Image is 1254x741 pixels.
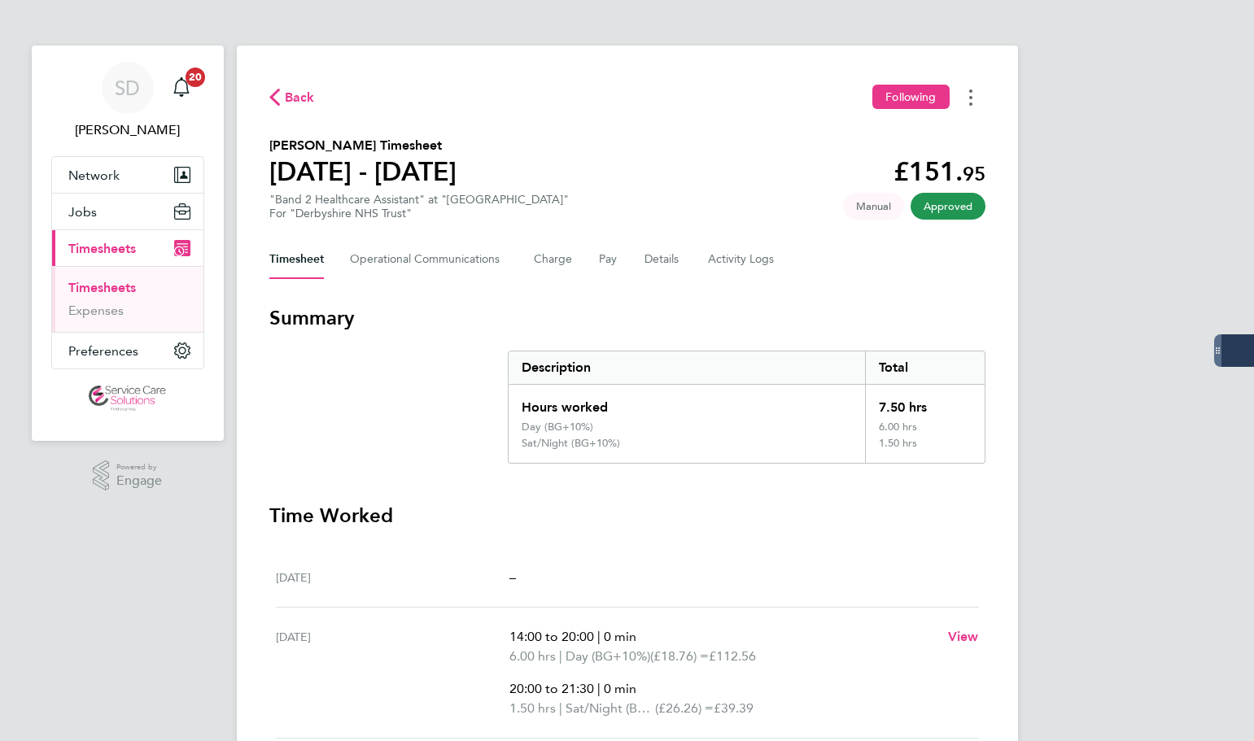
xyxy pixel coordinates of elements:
[865,385,984,421] div: 7.50 hrs
[68,303,124,318] a: Expenses
[559,648,562,664] span: |
[534,240,573,279] button: Charge
[865,351,984,384] div: Total
[509,385,866,421] div: Hours worked
[52,194,203,229] button: Jobs
[644,240,682,279] button: Details
[566,699,655,718] span: Sat/Night (BG+10%)
[186,68,205,87] span: 20
[52,266,203,332] div: Timesheets
[116,460,162,474] span: Powered by
[269,503,985,529] h3: Time Worked
[32,46,224,441] nav: Main navigation
[269,305,985,331] h3: Summary
[165,62,198,114] a: 20
[68,280,136,295] a: Timesheets
[865,421,984,437] div: 6.00 hrs
[948,627,979,647] a: View
[566,647,650,666] span: Day (BG+10%)
[604,681,636,696] span: 0 min
[604,629,636,644] span: 0 min
[350,240,508,279] button: Operational Communications
[843,193,904,220] span: This timesheet was manually created.
[51,62,204,140] a: SD[PERSON_NAME]
[51,386,204,412] a: Go to home page
[52,230,203,266] button: Timesheets
[509,569,516,585] span: –
[276,627,510,718] div: [DATE]
[269,155,457,188] h1: [DATE] - [DATE]
[115,77,140,98] span: SD
[68,168,120,183] span: Network
[911,193,985,220] span: This timesheet has been approved.
[963,162,985,185] span: 95
[269,193,569,220] div: "Band 2 Healthcare Assistant" at "[GEOGRAPHIC_DATA]"
[559,700,562,716] span: |
[509,648,556,664] span: 6.00 hrs
[597,629,601,644] span: |
[285,88,315,107] span: Back
[89,386,165,412] img: servicecare-logo-retina.png
[522,437,620,450] div: Sat/Night (BG+10%)
[68,204,97,220] span: Jobs
[948,629,979,644] span: View
[956,85,985,110] button: Timesheets Menu
[51,120,204,140] span: Samantha Dix
[522,421,593,434] div: Day (BG+10%)
[508,351,985,464] div: Summary
[276,568,510,587] div: [DATE]
[708,240,776,279] button: Activity Logs
[709,648,756,664] span: £112.56
[269,240,324,279] button: Timesheet
[52,333,203,368] button: Preferences
[597,681,601,696] span: |
[269,87,315,107] button: Back
[894,156,985,187] app-decimal: £151.
[93,460,162,491] a: Powered byEngage
[509,351,866,384] div: Description
[865,437,984,463] div: 1.50 hrs
[599,240,618,279] button: Pay
[269,136,457,155] h2: [PERSON_NAME] Timesheet
[269,207,569,220] div: For "Derbyshire NHS Trust"
[655,700,714,716] span: (£26.26) =
[885,89,936,104] span: Following
[68,241,136,256] span: Timesheets
[509,629,594,644] span: 14:00 to 20:00
[68,343,138,359] span: Preferences
[650,648,709,664] span: (£18.76) =
[52,157,203,193] button: Network
[509,681,594,696] span: 20:00 to 21:30
[509,700,556,716] span: 1.50 hrs
[714,700,754,716] span: £39.39
[116,474,162,488] span: Engage
[872,85,949,109] button: Following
